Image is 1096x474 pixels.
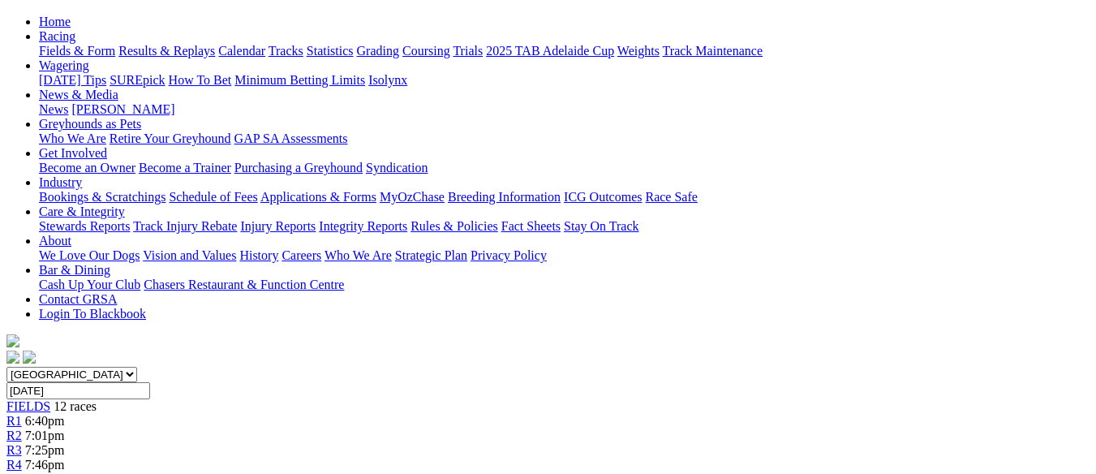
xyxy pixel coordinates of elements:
[6,443,22,457] a: R3
[25,458,65,472] span: 7:46pm
[39,219,1090,234] div: Care & Integrity
[39,234,71,248] a: About
[239,248,278,262] a: History
[453,44,483,58] a: Trials
[54,399,97,413] span: 12 races
[39,131,1090,146] div: Greyhounds as Pets
[39,73,1090,88] div: Wagering
[23,351,36,364] img: twitter.svg
[144,278,344,291] a: Chasers Restaurant & Function Centre
[39,15,71,28] a: Home
[39,263,110,277] a: Bar & Dining
[25,443,65,457] span: 7:25pm
[39,205,125,218] a: Care & Integrity
[402,44,450,58] a: Coursing
[564,219,638,233] a: Stay On Track
[234,73,365,87] a: Minimum Betting Limits
[6,414,22,428] a: R1
[71,102,174,116] a: [PERSON_NAME]
[6,382,150,399] input: Select date
[380,190,445,204] a: MyOzChase
[617,44,660,58] a: Weights
[357,44,399,58] a: Grading
[269,44,303,58] a: Tracks
[282,248,321,262] a: Careers
[471,248,547,262] a: Privacy Policy
[395,248,467,262] a: Strategic Plan
[366,161,428,175] a: Syndication
[39,175,82,189] a: Industry
[39,102,68,116] a: News
[39,292,117,306] a: Contact GRSA
[39,278,140,291] a: Cash Up Your Club
[169,73,232,87] a: How To Bet
[39,117,141,131] a: Greyhounds as Pets
[169,190,257,204] a: Schedule of Fees
[39,146,107,160] a: Get Involved
[39,248,1090,263] div: About
[260,190,376,204] a: Applications & Forms
[39,58,89,72] a: Wagering
[319,219,407,233] a: Integrity Reports
[234,131,348,145] a: GAP SA Assessments
[325,248,392,262] a: Who We Are
[39,44,1090,58] div: Racing
[39,278,1090,292] div: Bar & Dining
[118,44,215,58] a: Results & Replays
[139,161,231,175] a: Become a Trainer
[39,102,1090,117] div: News & Media
[39,248,140,262] a: We Love Our Dogs
[368,73,407,87] a: Isolynx
[564,190,642,204] a: ICG Outcomes
[410,219,498,233] a: Rules & Policies
[6,429,22,442] a: R2
[218,44,265,58] a: Calendar
[6,334,19,347] img: logo-grsa-white.png
[663,44,763,58] a: Track Maintenance
[645,190,697,204] a: Race Safe
[501,219,561,233] a: Fact Sheets
[39,219,130,233] a: Stewards Reports
[110,131,231,145] a: Retire Your Greyhound
[6,351,19,364] img: facebook.svg
[39,131,106,145] a: Who We Are
[307,44,354,58] a: Statistics
[448,190,561,204] a: Breeding Information
[25,414,65,428] span: 6:40pm
[133,219,237,233] a: Track Injury Rebate
[39,88,118,101] a: News & Media
[110,73,165,87] a: SUREpick
[240,219,316,233] a: Injury Reports
[6,458,22,472] a: R4
[25,429,65,442] span: 7:01pm
[39,190,1090,205] div: Industry
[39,29,75,43] a: Racing
[486,44,614,58] a: 2025 TAB Adelaide Cup
[143,248,236,262] a: Vision and Values
[234,161,363,175] a: Purchasing a Greyhound
[39,161,1090,175] div: Get Involved
[6,399,50,413] a: FIELDS
[39,161,135,175] a: Become an Owner
[39,44,115,58] a: Fields & Form
[39,190,165,204] a: Bookings & Scratchings
[39,307,146,321] a: Login To Blackbook
[39,73,106,87] a: [DATE] Tips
